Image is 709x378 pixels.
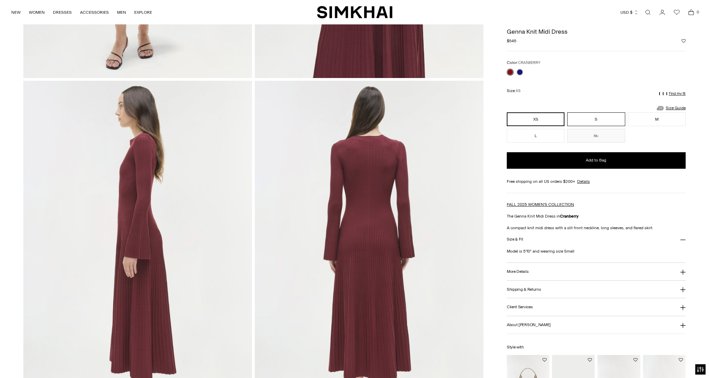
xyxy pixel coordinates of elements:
[507,213,686,219] p: The Genna Knit Midi Dress in
[507,237,523,242] h3: Size & Fit
[80,5,109,20] a: ACCESSORIES
[134,5,152,20] a: EXPLORE
[516,89,521,93] span: XS
[507,38,516,44] span: $545
[53,5,72,20] a: DRESSES
[628,112,686,126] button: M
[633,358,638,362] button: Add to Wishlist
[507,298,686,316] button: Client Services
[641,5,655,19] a: Open search modal
[586,157,606,163] span: Add to Bag
[5,352,69,373] iframe: Sign Up via Text for Offers
[560,214,579,219] strong: Cranberry
[507,281,686,298] button: Shipping & Returns
[507,345,686,349] h6: Style with
[507,202,574,207] a: FALL 2025 WOMEN'S COLLECTION
[682,39,686,43] button: Add to Wishlist
[29,5,45,20] a: WOMEN
[507,287,541,292] h3: Shipping & Returns
[670,5,684,19] a: Wishlist
[507,231,686,248] button: Size & Fit
[117,5,126,20] a: MEN
[567,112,625,126] button: S
[588,358,592,362] button: Add to Wishlist
[11,5,21,20] a: NEW
[507,88,521,94] label: Size:
[507,269,528,274] h3: More Details
[507,316,686,334] button: About [PERSON_NAME]
[507,225,686,231] p: A compact knit midi dress with a slit front neckline, long sleeves, and flared skirt.
[577,178,590,185] a: Details
[507,129,564,143] button: L
[542,358,547,362] button: Add to Wishlist
[507,178,686,185] div: Free shipping on all US orders $200+
[679,358,683,362] button: Add to Wishlist
[684,5,698,19] a: Open cart modal
[507,305,533,309] h3: Client Services
[518,60,540,65] span: CRANBERRY
[317,5,392,19] a: SIMKHAI
[507,152,686,169] button: Add to Bag
[655,5,669,19] a: Go to the account page
[695,9,701,15] span: 0
[620,5,639,20] button: USD $
[507,323,551,327] h3: About [PERSON_NAME]
[507,248,686,254] p: Model is 5'10" and wearing size Small
[507,29,686,35] h1: Genna Knit Midi Dress
[567,129,625,143] button: XL
[507,112,564,126] button: XS
[507,263,686,280] button: More Details
[507,59,540,66] label: Color:
[656,104,686,112] a: Size Guide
